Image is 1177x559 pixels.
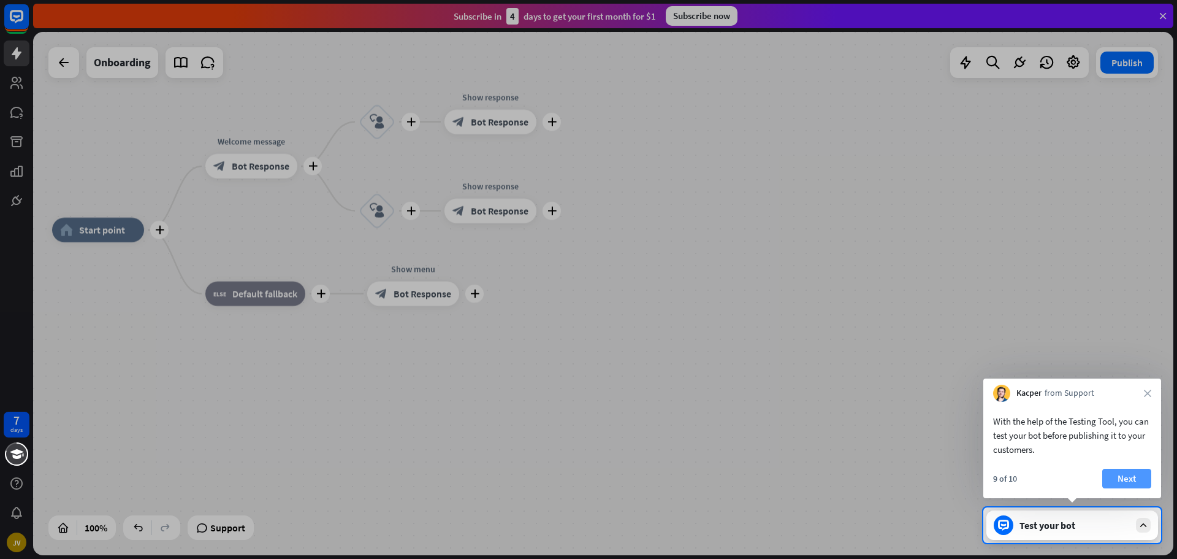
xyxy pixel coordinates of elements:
div: Test your bot [1019,519,1130,531]
i: close [1144,390,1151,397]
span: from Support [1045,387,1094,399]
button: Next [1102,469,1151,488]
div: With the help of the Testing Tool, you can test your bot before publishing it to your customers. [993,414,1151,457]
span: Kacper [1016,387,1042,399]
button: Open LiveChat chat widget [10,5,47,42]
div: 9 of 10 [993,473,1017,484]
